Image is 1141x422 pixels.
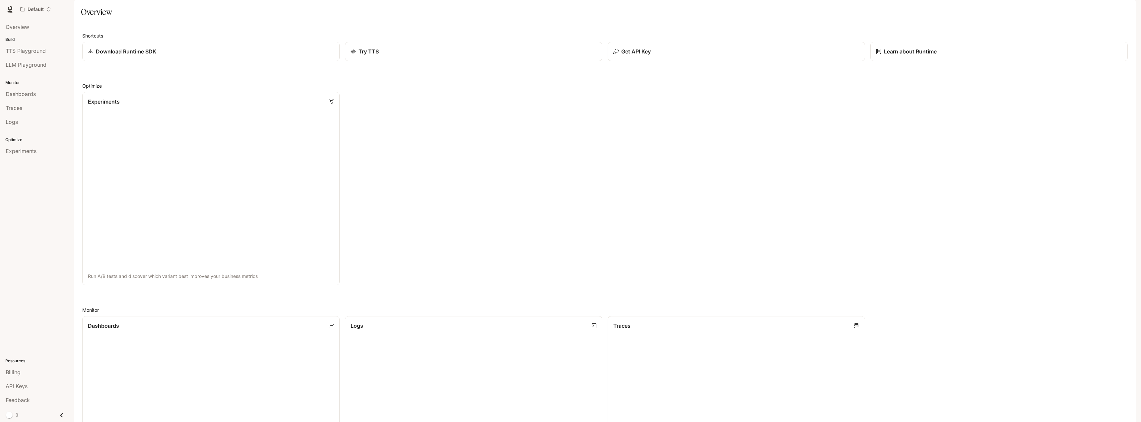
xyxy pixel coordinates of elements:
h2: Monitor [82,306,1128,313]
p: Experiments [88,98,120,106]
p: Get API Key [621,47,651,55]
a: ExperimentsRun A/B tests and discover which variant best improves your business metrics [82,92,340,285]
button: Open workspace menu [17,3,54,16]
a: Download Runtime SDK [82,42,340,61]
h1: Overview [81,5,112,19]
p: Dashboards [88,322,119,330]
p: Default [28,7,44,12]
button: Get API Key [608,42,865,61]
p: Traces [613,322,631,330]
p: Run A/B tests and discover which variant best improves your business metrics [88,273,334,280]
h2: Optimize [82,82,1128,89]
p: Try TTS [359,47,379,55]
a: Try TTS [345,42,602,61]
p: Download Runtime SDK [96,47,156,55]
p: Learn about Runtime [884,47,937,55]
p: Logs [351,322,363,330]
h2: Shortcuts [82,32,1128,39]
a: Learn about Runtime [870,42,1128,61]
